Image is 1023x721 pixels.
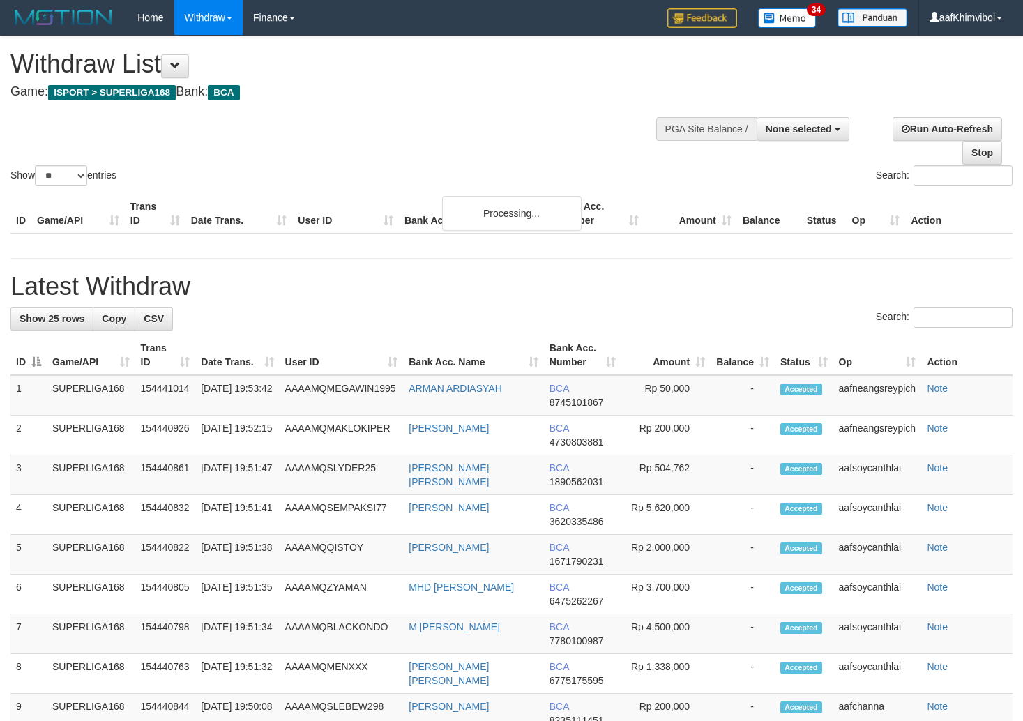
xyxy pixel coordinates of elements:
[409,542,489,553] a: [PERSON_NAME]
[409,383,502,394] a: ARMAN ARDIASYAH
[927,582,948,593] a: Note
[893,117,1002,141] a: Run Auto-Refresh
[711,416,775,455] td: -
[780,582,822,594] span: Accepted
[280,535,404,575] td: AAAAMQQISTOY
[921,335,1013,375] th: Action
[807,3,826,16] span: 34
[766,123,832,135] span: None selected
[10,7,116,28] img: MOTION_logo.png
[20,313,84,324] span: Show 25 rows
[135,614,196,654] td: 154440798
[10,165,116,186] label: Show entries
[550,661,569,672] span: BCA
[280,455,404,495] td: AAAAMQSLYDER25
[711,375,775,416] td: -
[550,595,604,607] span: Copy 6475262267 to clipboard
[31,194,125,234] th: Game/API
[914,165,1013,186] input: Search:
[780,463,822,475] span: Accepted
[10,614,47,654] td: 7
[195,416,279,455] td: [DATE] 19:52:15
[195,654,279,694] td: [DATE] 19:51:32
[801,194,847,234] th: Status
[711,495,775,535] td: -
[621,455,711,495] td: Rp 504,762
[711,614,775,654] td: -
[10,455,47,495] td: 3
[280,575,404,614] td: AAAAMQZYAMAN
[758,8,817,28] img: Button%20Memo.svg
[550,397,604,408] span: Copy 8745101867 to clipboard
[102,313,126,324] span: Copy
[927,542,948,553] a: Note
[667,8,737,28] img: Feedback.jpg
[195,535,279,575] td: [DATE] 19:51:38
[775,335,833,375] th: Status: activate to sort column ascending
[621,614,711,654] td: Rp 4,500,000
[780,662,822,674] span: Accepted
[550,621,569,632] span: BCA
[280,416,404,455] td: AAAAMQMAKLOKIPER
[10,273,1013,301] h1: Latest Withdraw
[47,654,135,694] td: SUPERLIGA168
[927,383,948,394] a: Note
[711,335,775,375] th: Balance: activate to sort column ascending
[10,535,47,575] td: 5
[135,335,196,375] th: Trans ID: activate to sort column ascending
[409,502,489,513] a: [PERSON_NAME]
[833,416,922,455] td: aafneangsreypich
[135,575,196,614] td: 154440805
[550,701,569,712] span: BCA
[833,614,922,654] td: aafsoycanthlai
[711,455,775,495] td: -
[135,455,196,495] td: 154440861
[280,335,404,375] th: User ID: activate to sort column ascending
[195,335,279,375] th: Date Trans.: activate to sort column ascending
[927,462,948,473] a: Note
[47,535,135,575] td: SUPERLIGA168
[10,375,47,416] td: 1
[833,575,922,614] td: aafsoycanthlai
[10,575,47,614] td: 6
[927,502,948,513] a: Note
[195,495,279,535] td: [DATE] 19:51:41
[10,194,31,234] th: ID
[399,194,552,234] th: Bank Acc. Name
[711,535,775,575] td: -
[550,462,569,473] span: BCA
[757,117,849,141] button: None selected
[280,614,404,654] td: AAAAMQBLACKONDO
[847,194,906,234] th: Op
[711,654,775,694] td: -
[621,575,711,614] td: Rp 3,700,000
[833,535,922,575] td: aafsoycanthlai
[47,495,135,535] td: SUPERLIGA168
[780,622,822,634] span: Accepted
[838,8,907,27] img: panduan.png
[135,654,196,694] td: 154440763
[409,423,489,434] a: [PERSON_NAME]
[47,375,135,416] td: SUPERLIGA168
[135,416,196,455] td: 154440926
[833,654,922,694] td: aafsoycanthlai
[550,383,569,394] span: BCA
[780,384,822,395] span: Accepted
[10,307,93,331] a: Show 25 rows
[621,535,711,575] td: Rp 2,000,000
[47,455,135,495] td: SUPERLIGA168
[195,575,279,614] td: [DATE] 19:51:35
[195,455,279,495] td: [DATE] 19:51:47
[780,423,822,435] span: Accepted
[552,194,644,234] th: Bank Acc. Number
[621,375,711,416] td: Rp 50,000
[35,165,87,186] select: Showentries
[135,307,173,331] a: CSV
[10,85,668,99] h4: Game: Bank:
[550,675,604,686] span: Copy 6775175595 to clipboard
[47,335,135,375] th: Game/API: activate to sort column ascending
[905,194,1013,234] th: Action
[621,416,711,455] td: Rp 200,000
[10,495,47,535] td: 4
[47,416,135,455] td: SUPERLIGA168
